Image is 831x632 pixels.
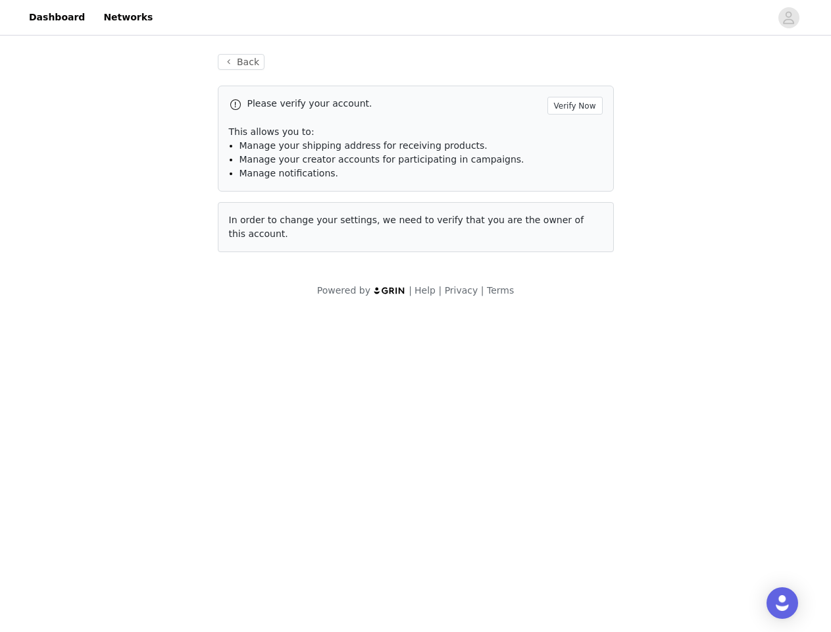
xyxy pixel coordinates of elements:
span: | [438,285,441,296]
button: Verify Now [547,97,603,115]
span: Manage your creator accounts for participating in campaigns. [239,154,524,165]
span: | [481,285,484,296]
span: Manage your shipping address for receiving products. [239,140,488,151]
a: Terms [487,285,514,296]
div: avatar [782,7,795,28]
a: Help [415,285,436,296]
button: Back [218,54,265,70]
a: Dashboard [21,3,93,32]
a: Networks [95,3,161,32]
span: Manage notifications. [239,168,339,178]
span: Powered by [317,285,370,296]
a: Privacy [445,285,478,296]
span: In order to change your settings, we need to verify that you are the owner of this account. [229,215,584,239]
div: Open Intercom Messenger [767,587,798,619]
span: | [409,285,412,296]
p: Please verify your account. [247,97,542,111]
p: This allows you to: [229,125,603,139]
img: logo [373,286,406,295]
